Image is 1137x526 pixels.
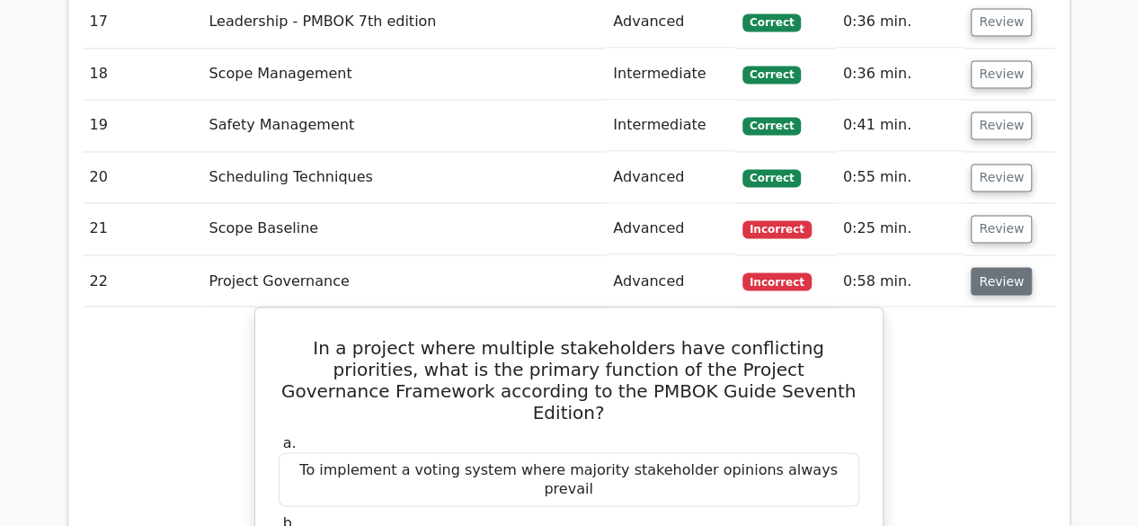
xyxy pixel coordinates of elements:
[201,152,606,203] td: Scheduling Techniques
[606,152,735,203] td: Advanced
[83,203,202,254] td: 21
[606,100,735,151] td: Intermediate
[971,267,1032,295] button: Review
[83,49,202,100] td: 18
[836,100,964,151] td: 0:41 min.
[606,255,735,307] td: Advanced
[742,117,801,135] span: Correct
[742,13,801,31] span: Correct
[836,49,964,100] td: 0:36 min.
[836,255,964,307] td: 0:58 min.
[971,215,1032,243] button: Review
[83,100,202,151] td: 19
[836,152,964,203] td: 0:55 min.
[201,255,606,307] td: Project Governance
[83,255,202,307] td: 22
[742,220,812,238] span: Incorrect
[836,203,964,254] td: 0:25 min.
[201,49,606,100] td: Scope Management
[971,8,1032,36] button: Review
[606,203,735,254] td: Advanced
[277,336,861,423] h5: In a project where multiple stakeholders have conflicting priorities, what is the primary functio...
[971,164,1032,192] button: Review
[83,152,202,203] td: 20
[971,111,1032,139] button: Review
[971,60,1032,88] button: Review
[279,452,859,506] div: To implement a voting system where majority stakeholder opinions always prevail
[742,66,801,84] span: Correct
[201,100,606,151] td: Safety Management
[606,49,735,100] td: Intermediate
[742,272,812,290] span: Incorrect
[201,203,606,254] td: Scope Baseline
[742,169,801,187] span: Correct
[283,433,297,450] span: a.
